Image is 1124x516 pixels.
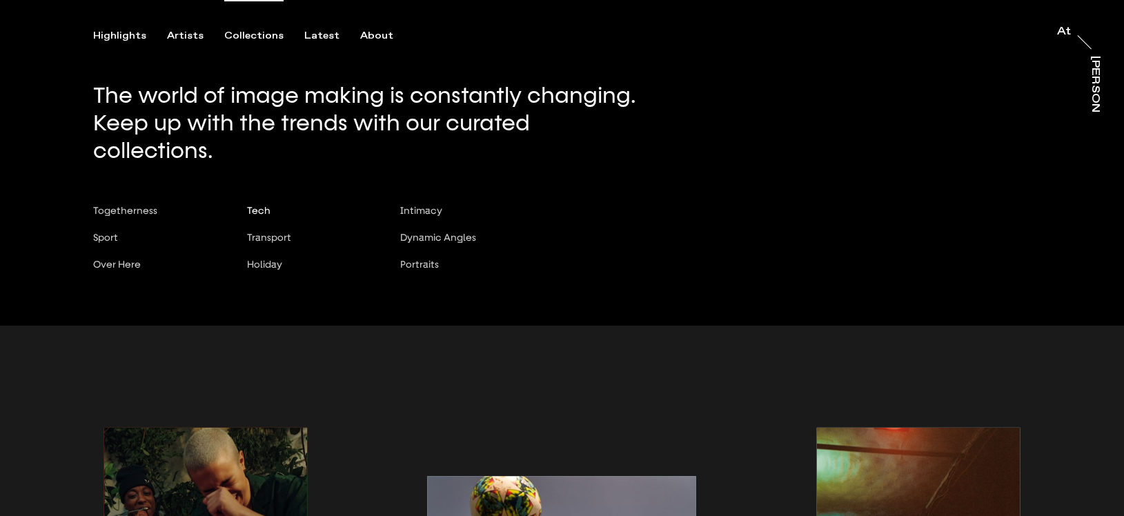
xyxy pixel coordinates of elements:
div: Collections [224,30,284,42]
div: Artists [167,30,204,42]
span: Dynamic Angles [400,232,476,243]
span: Sport [93,232,118,243]
button: Artists [167,30,224,42]
button: Togetherness [93,205,217,232]
button: Intimacy [400,205,507,232]
p: The world of image making is constantly changing. Keep up with the trends with our curated collec... [93,82,653,165]
span: Over Here [93,259,141,270]
button: Tech [247,205,371,232]
div: About [360,30,393,42]
a: [PERSON_NAME] [1087,56,1101,112]
a: At [1057,26,1071,40]
button: Latest [304,30,360,42]
button: Portraits [400,259,507,286]
button: Sport [93,232,217,259]
button: Dynamic Angles [400,232,507,259]
div: [PERSON_NAME] [1090,56,1101,162]
span: Togetherness [93,205,157,216]
span: Intimacy [400,205,442,216]
span: Transport [247,232,291,243]
div: Latest [304,30,339,42]
span: Portraits [400,259,439,270]
button: Highlights [93,30,167,42]
span: Tech [247,205,270,216]
button: Transport [247,232,371,259]
button: Collections [224,30,304,42]
span: Holiday [247,259,282,270]
button: Over Here [93,259,217,286]
button: About [360,30,414,42]
div: Highlights [93,30,146,42]
button: Holiday [247,259,371,286]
